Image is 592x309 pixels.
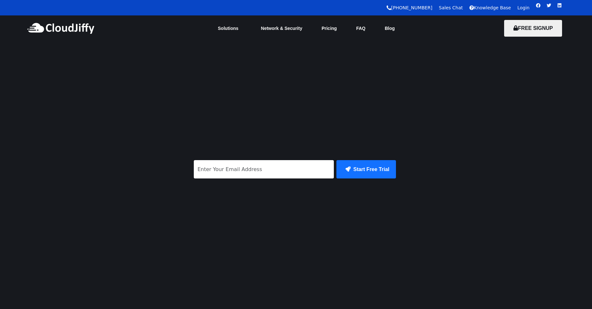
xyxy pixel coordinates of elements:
[439,5,463,10] a: Sales Chat
[387,5,432,10] a: [PHONE_NUMBER]
[469,5,511,10] a: Knowledge Base
[375,21,404,35] a: Blog
[346,21,375,35] a: FAQ
[504,20,562,37] button: FREE SIGNUP
[251,21,312,35] a: Network & Security
[336,160,396,178] button: Start Free Trial
[208,21,251,35] a: Solutions
[517,5,530,10] a: Login
[312,21,346,35] a: Pricing
[194,160,334,178] input: Enter Your Email Address
[504,25,562,31] a: FREE SIGNUP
